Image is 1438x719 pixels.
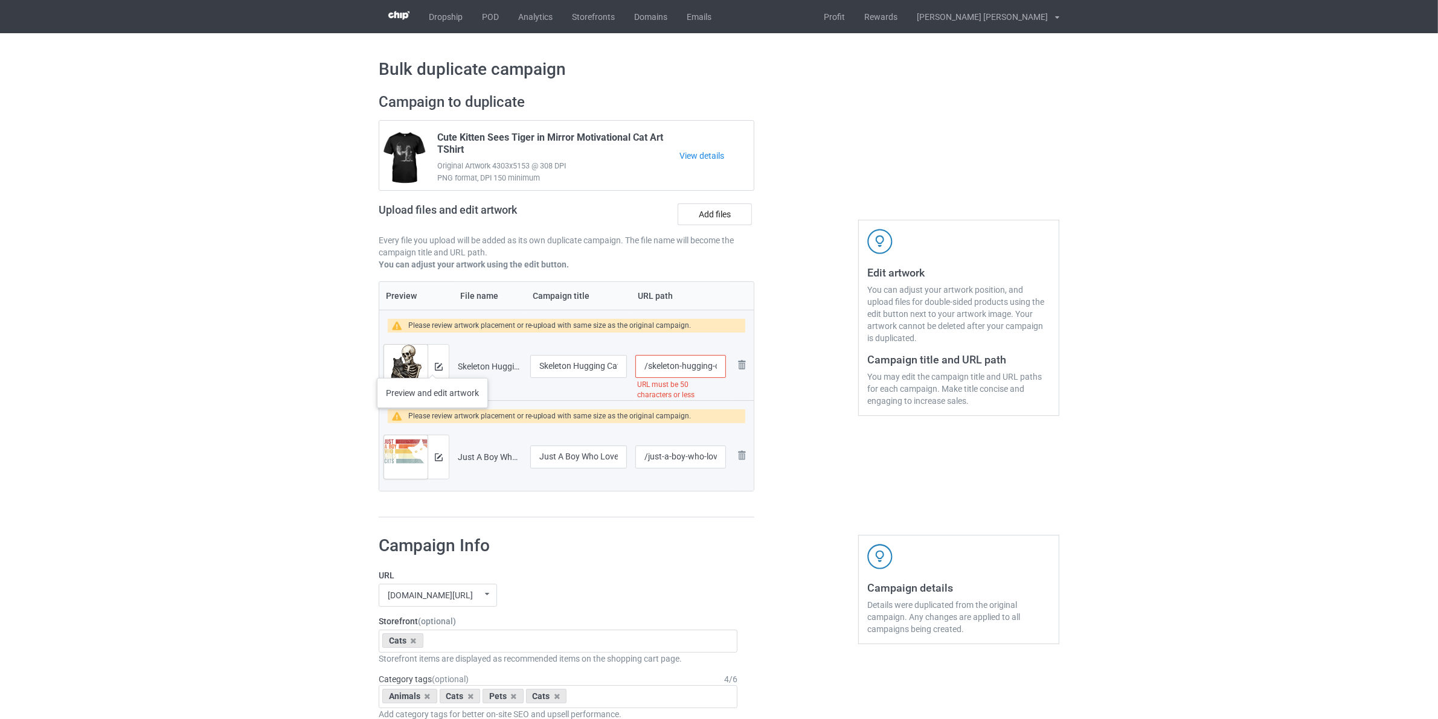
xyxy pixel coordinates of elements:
[734,357,749,372] img: svg+xml;base64,PD94bWwgdmVyc2lvbj0iMS4wIiBlbmNvZGluZz0iVVRGLTgiPz4KPHN2ZyB3aWR0aD0iMjhweCIgaGVpZ2...
[379,569,737,581] label: URL
[734,448,749,462] img: svg+xml;base64,PD94bWwgdmVyc2lvbj0iMS4wIiBlbmNvZGluZz0iVVRGLTgiPz4KPHN2ZyB3aWR0aD0iMjhweCIgaGVpZ2...
[440,689,481,703] div: Cats
[867,229,893,254] img: svg+xml;base64,PD94bWwgdmVyc2lvbj0iMS4wIiBlbmNvZGluZz0iVVRGLTgiPz4KPHN2ZyB3aWR0aD0iNDJweCIgaGVpZ2...
[526,689,567,703] div: Cats
[724,673,737,685] div: 4 / 6
[392,321,408,330] img: warning
[631,282,730,310] th: URL path
[408,319,692,333] div: Please review artwork placement or re-upload with same size as the original campaign.
[867,371,1050,407] div: You may edit the campaign title and URL paths for each campaign. Make title concise and engaging ...
[379,203,604,226] h2: Upload files and edit artwork
[437,160,679,172] span: Original Artwork 4303x5153 @ 308 DPI
[382,689,437,703] div: Animals
[483,689,524,703] div: Pets
[867,581,1050,595] h3: Campaign details
[435,363,443,371] img: svg+xml;base64,PD94bWwgdmVyc2lvbj0iMS4wIiBlbmNvZGluZz0iVVRGLTgiPz4KPHN2ZyB3aWR0aD0iMTRweCIgaGVpZ2...
[418,616,456,626] span: (optional)
[384,345,428,397] img: original.png
[458,451,522,463] div: Just A Boy Who Loves Cats Funny Cats Lover TShirt.png
[388,591,473,599] div: [DOMAIN_NAME][URL]
[379,653,737,665] div: Storefront items are displayed as recommended items on the shopping cart page.
[379,282,454,310] th: Preview
[377,378,488,408] div: Preview and edit artwork
[388,11,409,20] img: 3d383065fc803cdd16c62507c020ddf8.png
[382,633,423,648] div: Cats
[867,266,1050,280] h3: Edit artwork
[384,435,428,487] img: original.png
[679,150,754,162] a: View details
[454,282,526,310] th: File name
[867,599,1050,635] div: Details were duplicated from the original campaign. Any changes are applied to all campaigns bein...
[435,453,443,461] img: svg+xml;base64,PD94bWwgdmVyc2lvbj0iMS4wIiBlbmNvZGluZz0iVVRGLTgiPz4KPHN2ZyB3aWR0aD0iMTRweCIgaGVpZ2...
[458,360,522,372] div: Skeleton Hugging Cat [DATE] Cats Lover Cat Mom Cat Dad TShirt.png
[635,378,726,402] div: URL must be 50 characters or less
[867,353,1050,366] h3: Campaign title and URL path
[432,674,469,684] span: (optional)
[867,544,893,569] img: svg+xml;base64,PD94bWwgdmVyc2lvbj0iMS4wIiBlbmNvZGluZz0iVVRGLTgiPz4KPHN2ZyB3aWR0aD0iNDJweCIgaGVpZ2...
[379,615,737,627] label: Storefront
[408,409,692,423] div: Please review artwork placement or re-upload with same size as the original campaign.
[437,132,679,160] span: Cute Kitten Sees Tiger in Mirror Motivational Cat Art TShirt
[379,673,469,685] label: Category tags
[867,284,1050,344] div: You can adjust your artwork position, and upload files for double-sided products using the edit b...
[379,260,569,269] b: You can adjust your artwork using the edit button.
[392,412,408,421] img: warning
[379,93,754,112] h2: Campaign to duplicate
[379,234,754,258] p: Every file you upload will be added as its own duplicate campaign. The file name will become the ...
[907,2,1048,32] div: [PERSON_NAME] [PERSON_NAME]
[379,535,737,557] h1: Campaign Info
[678,203,752,225] label: Add files
[379,59,1059,80] h1: Bulk duplicate campaign
[526,282,631,310] th: Campaign title
[437,172,679,184] span: PNG format, DPI 150 minimum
